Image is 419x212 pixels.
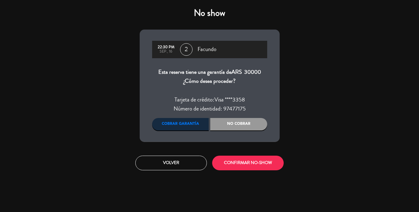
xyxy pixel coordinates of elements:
[212,156,284,170] button: CONFIRMAR NO-SHOW
[155,49,177,54] div: sep., 16
[140,7,280,19] h4: No show
[155,45,177,49] div: 22:30 PM
[244,68,261,76] span: 30000
[198,45,216,54] span: Facundo
[152,68,267,86] div: Esta reserva tiene una garantía de ¿Cómo desea proceder?
[152,95,267,105] div: Tarjeta de crédito:
[152,118,209,130] div: Cobrar garantía
[231,68,242,76] span: ARS
[135,156,207,170] button: Volver
[210,118,267,130] div: No cobrar
[180,43,193,56] span: 2
[152,104,267,114] div: Número de identidad: 97477175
